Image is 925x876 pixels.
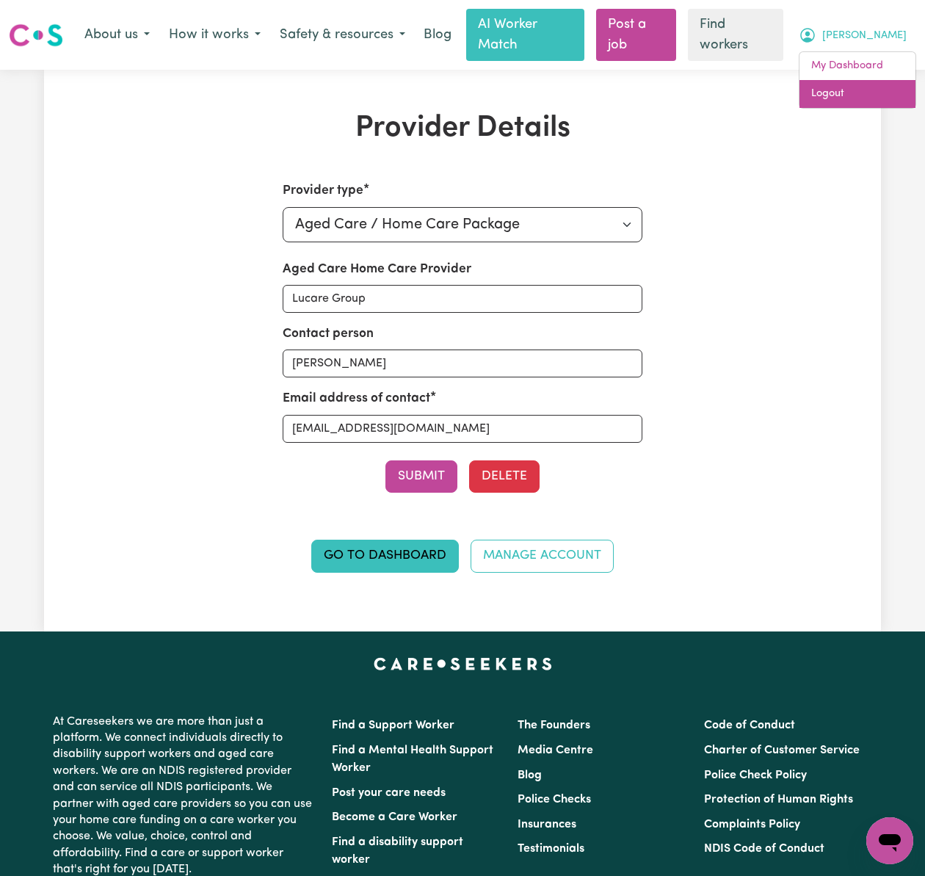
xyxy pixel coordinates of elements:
[332,720,454,731] a: Find a Support Worker
[283,285,643,313] input: e.g. Organisation X Ltd.
[518,794,591,806] a: Police Checks
[704,745,860,756] a: Charter of Customer Service
[9,22,63,48] img: Careseekers logo
[518,819,576,830] a: Insurances
[283,389,430,408] label: Email address of contact
[332,811,457,823] a: Become a Care Worker
[789,20,916,51] button: My Account
[704,794,853,806] a: Protection of Human Rights
[415,19,460,51] a: Blog
[866,817,913,864] iframe: Button to launch messaging window
[518,745,593,756] a: Media Centre
[283,415,643,443] input: e.g. lindsay.jones@orgx.com.au
[518,843,584,855] a: Testimonials
[9,18,63,52] a: Careseekers logo
[283,260,471,279] label: Aged Care Home Care Provider
[704,819,800,830] a: Complaints Policy
[332,787,446,799] a: Post your care needs
[822,28,907,44] span: [PERSON_NAME]
[704,770,807,781] a: Police Check Policy
[469,460,540,493] button: Delete
[799,80,915,108] a: Logout
[466,9,584,61] a: AI Worker Match
[799,51,916,108] div: My Account
[704,843,824,855] a: NDIS Code of Conduct
[159,20,270,51] button: How it works
[704,720,795,731] a: Code of Conduct
[75,20,159,51] button: About us
[374,658,552,670] a: Careseekers home page
[332,745,493,774] a: Find a Mental Health Support Worker
[283,350,643,377] input: e.g. Lindsay Jones
[518,770,542,781] a: Blog
[283,325,374,344] label: Contact person
[311,540,459,572] a: Go to Dashboard
[471,540,614,572] a: Manage Account
[518,720,590,731] a: The Founders
[332,836,463,866] a: Find a disability support worker
[385,460,457,493] button: Submit
[799,52,915,80] a: My Dashboard
[688,9,783,61] a: Find workers
[596,9,676,61] a: Post a job
[192,111,733,146] h1: Provider Details
[283,181,363,200] label: Provider type
[270,20,415,51] button: Safety & resources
